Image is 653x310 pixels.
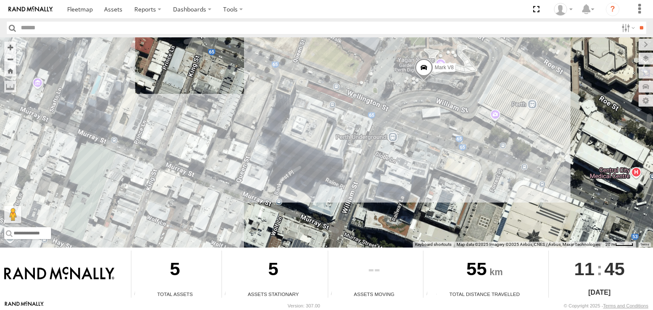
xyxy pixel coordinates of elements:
div: Assets Moving [328,290,420,298]
div: Total number of assets current stationary. [222,291,235,298]
div: © Copyright 2025 - [564,303,648,308]
div: 5 [131,251,219,290]
a: Terms and Conditions [603,303,648,308]
span: Mark V8 [435,64,454,70]
a: Terms (opens in new tab) [640,242,649,246]
div: Total number of assets current in transit. [328,291,341,298]
label: Search Filter Options [618,22,636,34]
button: Keyboard shortcuts [415,242,451,248]
i: ? [606,3,619,16]
div: Total Assets [131,290,219,298]
div: [DATE] [549,287,650,298]
div: Total Distance Travelled [423,290,545,298]
button: Drag Pegman onto the map to open Street View [4,206,21,223]
div: Version: 307.00 [288,303,320,308]
span: 45 [605,251,625,287]
div: Total distance travelled by all assets within specified date range and applied filters [423,291,436,298]
span: 20 m [605,242,615,247]
div: : [549,251,650,287]
label: Measure [4,81,16,93]
button: Zoom Home [4,65,16,76]
button: Zoom out [4,53,16,65]
a: Visit our Website [5,302,44,310]
div: Grainge Ryall [551,3,576,16]
button: Zoom in [4,42,16,53]
label: Map Settings [639,95,653,107]
button: Map scale: 20 m per 39 pixels [603,242,636,248]
img: rand-logo.svg [9,6,53,12]
div: 5 [222,251,324,290]
img: Rand McNally [4,267,114,281]
div: 55 [423,251,545,290]
span: Map data ©2025 Imagery ©2025 Airbus, CNES / Airbus, Maxar Technologies [457,242,600,247]
span: 11 [574,251,595,287]
div: Assets Stationary [222,290,324,298]
div: Total number of Enabled Assets [131,291,144,298]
